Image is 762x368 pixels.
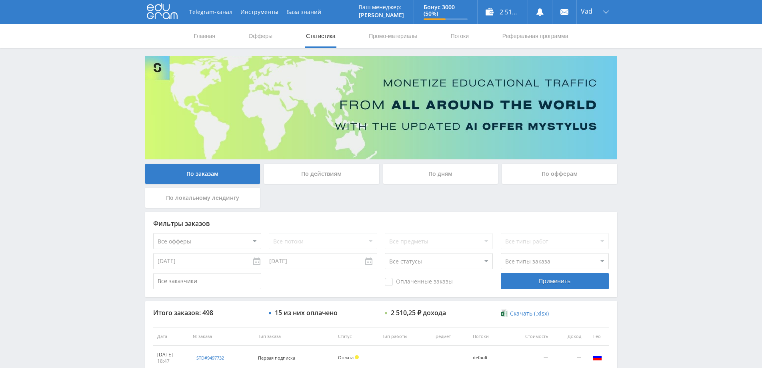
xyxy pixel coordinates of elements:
a: Офферы [248,24,274,48]
div: Фильтры заказов [153,220,609,227]
img: Banner [145,56,617,159]
div: Применить [501,273,609,289]
a: Промо-материалы [368,24,418,48]
p: Бонус 3000 (50%) [424,4,468,17]
p: Ваш менеджер: [359,4,404,10]
a: Реферальная программа [502,24,569,48]
span: Vad [581,8,592,14]
div: По локальному лендингу [145,188,260,208]
span: Оплаченные заказы [385,278,453,286]
a: Статистика [305,24,336,48]
a: Потоки [450,24,470,48]
div: По заказам [145,164,260,184]
a: Главная [193,24,216,48]
div: По дням [383,164,498,184]
p: [PERSON_NAME] [359,12,404,18]
input: Все заказчики [153,273,261,289]
div: По действиям [264,164,379,184]
div: По офферам [502,164,617,184]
